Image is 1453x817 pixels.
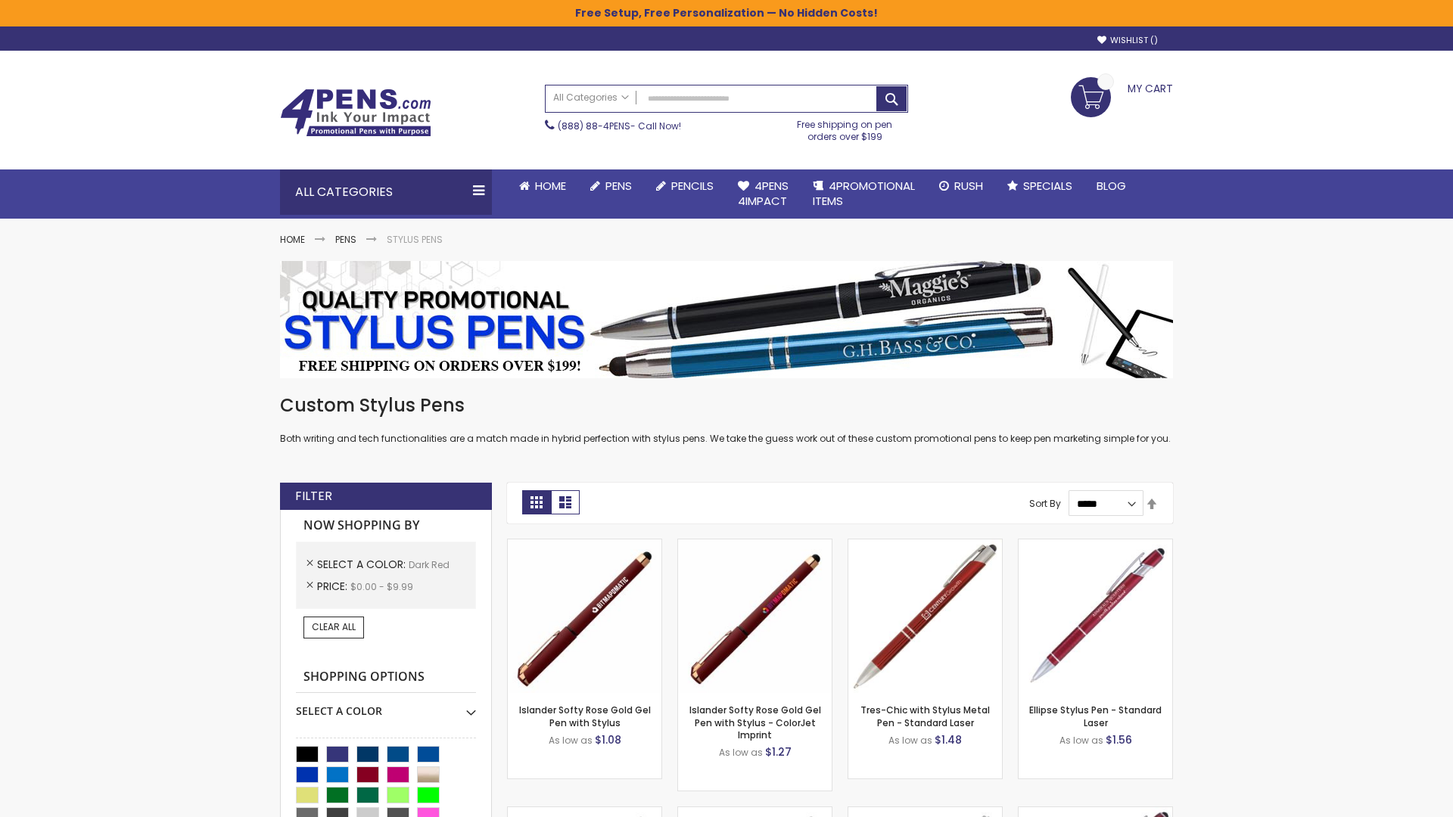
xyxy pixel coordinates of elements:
[726,169,801,219] a: 4Pens4impact
[507,169,578,203] a: Home
[387,233,443,246] strong: Stylus Pens
[1084,169,1138,203] a: Blog
[644,169,726,203] a: Pencils
[689,704,821,741] a: Islander Softy Rose Gold Gel Pen with Stylus - ColorJet Imprint
[519,704,651,728] a: Islander Softy Rose Gold Gel Pen with Stylus
[954,178,983,194] span: Rush
[1029,497,1061,510] label: Sort By
[303,617,364,638] a: Clear All
[280,393,1173,418] h1: Custom Stylus Pens
[535,178,566,194] span: Home
[1059,734,1103,747] span: As low as
[671,178,714,194] span: Pencils
[280,233,305,246] a: Home
[1019,539,1172,693] img: Ellipse Stylus Pen - Standard Laser-Dark Red
[317,579,350,594] span: Price
[558,120,681,132] span: - Call Now!
[605,178,632,194] span: Pens
[848,539,1002,551] a: Tres-Chic with Stylus Metal Pen - Standard Laser-Dark Red
[522,490,551,514] strong: Grid
[280,89,431,137] img: 4Pens Custom Pens and Promotional Products
[860,704,990,728] a: Tres-Chic with Stylus Metal Pen - Standard Laser
[1023,178,1072,194] span: Specials
[1097,35,1158,46] a: Wishlist
[295,488,332,505] strong: Filter
[296,693,476,719] div: Select A Color
[350,580,413,593] span: $0.00 - $9.99
[296,661,476,694] strong: Shopping Options
[1019,539,1172,551] a: Ellipse Stylus Pen - Standard Laser-Dark Red
[558,120,630,132] a: (888) 88-4PENS
[549,734,593,747] span: As low as
[848,539,1002,693] img: Tres-Chic with Stylus Metal Pen - Standard Laser-Dark Red
[995,169,1084,203] a: Specials
[738,178,789,209] span: 4Pens 4impact
[312,620,356,633] span: Clear All
[935,732,962,747] span: $1.48
[280,261,1173,378] img: Stylus Pens
[335,233,356,246] a: Pens
[280,393,1173,446] div: Both writing and tech functionalities are a match made in hybrid perfection with stylus pens. We ...
[1097,178,1126,194] span: Blog
[317,557,409,572] span: Select A Color
[280,169,492,215] div: All Categories
[927,169,995,203] a: Rush
[1029,704,1162,728] a: Ellipse Stylus Pen - Standard Laser
[678,539,832,693] img: Islander Softy Rose Gold Gel Pen with Stylus - ColorJet Imprint-Dark Red
[1106,732,1132,747] span: $1.56
[553,92,629,104] span: All Categories
[678,539,832,551] a: Islander Softy Rose Gold Gel Pen with Stylus - ColorJet Imprint-Dark Red
[813,178,915,209] span: 4PROMOTIONAL ITEMS
[409,558,450,571] span: Dark Red
[782,113,909,143] div: Free shipping on pen orders over $199
[719,746,763,759] span: As low as
[578,169,644,203] a: Pens
[595,732,621,747] span: $1.08
[508,539,661,693] img: Islander Softy Rose Gold Gel Pen with Stylus-Dark Red
[508,539,661,551] a: Islander Softy Rose Gold Gel Pen with Stylus-Dark Red
[296,510,476,542] strong: Now Shopping by
[888,734,932,747] span: As low as
[801,169,927,219] a: 4PROMOTIONALITEMS
[765,744,792,760] span: $1.27
[546,85,636,110] a: All Categories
